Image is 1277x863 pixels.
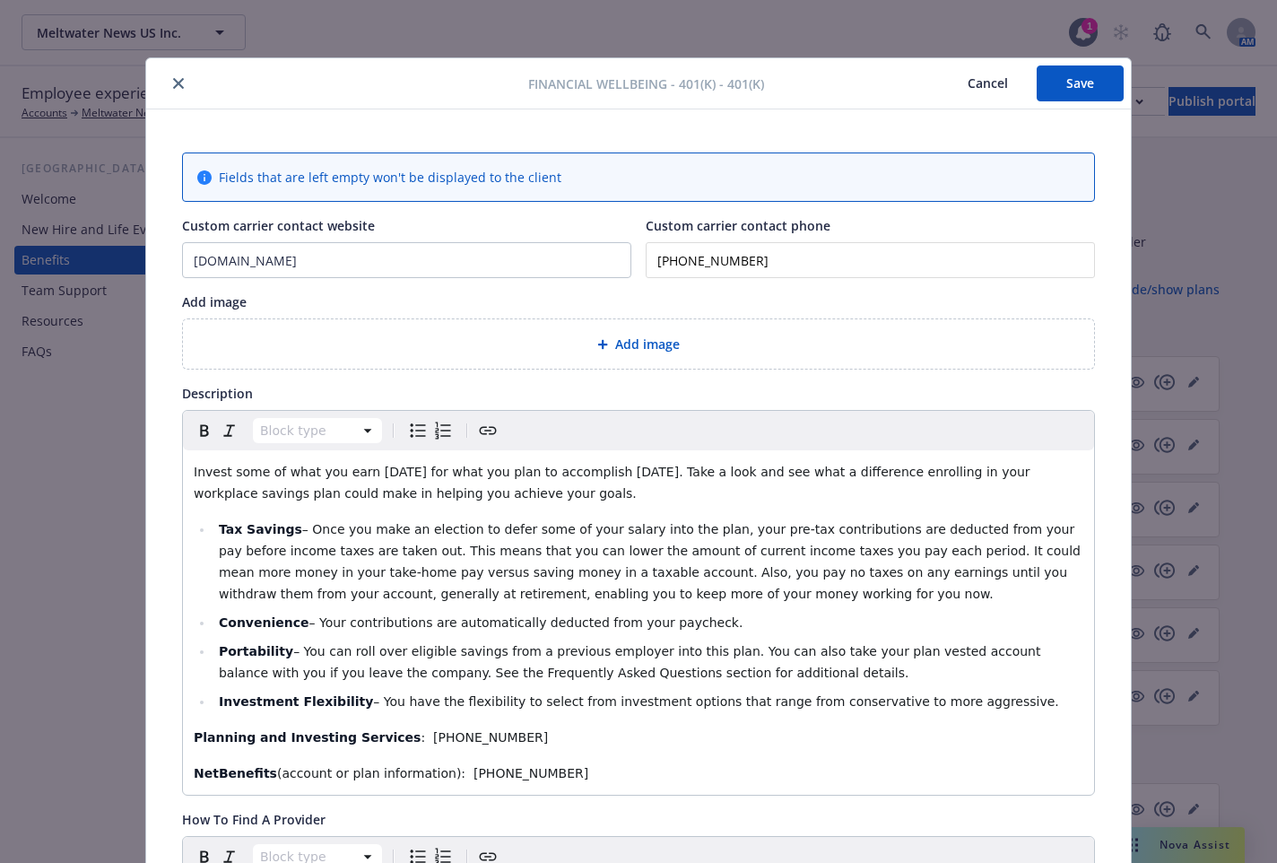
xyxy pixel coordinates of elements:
[182,217,375,234] span: Custom carrier contact website
[219,694,373,709] strong: Investment Flexibility
[219,522,302,536] strong: Tax Savings
[194,730,421,745] strong: Planning and Investing Services
[194,465,1034,501] span: Invest some of what you earn [DATE] for what you plan to accomplish [DATE]. Take a look and see w...
[528,74,764,93] span: Financial Wellbeing - 401(k) - 401(k)
[219,522,1084,601] span: – Once you make an election to defer some of your salary into the plan, your pre-tax contribution...
[194,766,277,780] strong: NetBenefits
[1037,65,1124,101] button: Save
[421,730,548,745] span: : [PHONE_NUMBER]
[183,243,630,277] input: Add custom carrier contact website
[168,73,189,94] button: close
[939,65,1037,101] button: Cancel
[217,418,242,443] button: Italic
[219,644,1045,680] span: – You can roll over eligible savings from a previous employer into this plan. You can also take y...
[646,242,1095,278] input: Add custom carrier contact phone
[405,418,430,443] button: Bulleted list
[405,418,456,443] div: toggle group
[219,644,293,658] strong: Portability
[182,318,1095,370] div: Add image
[183,450,1094,795] div: editable markdown
[615,335,680,353] span: Add image
[430,418,456,443] button: Numbered list
[309,615,743,630] span: – Your contributions are automatically deducted from your paycheck.
[646,217,830,234] span: Custom carrier contact phone
[182,385,253,402] span: Description
[182,293,247,310] span: Add image
[219,168,561,187] span: Fields that are left empty won't be displayed to the client
[219,615,309,630] strong: Convenience
[277,766,588,780] span: (account or plan information): [PHONE_NUMBER]
[192,418,217,443] button: Bold
[475,418,500,443] button: Create link
[253,418,382,443] button: Block type
[182,811,326,828] span: How To Find A Provider
[373,694,1058,709] span: – You have the flexibility to select from investment options that range from conservative to more...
